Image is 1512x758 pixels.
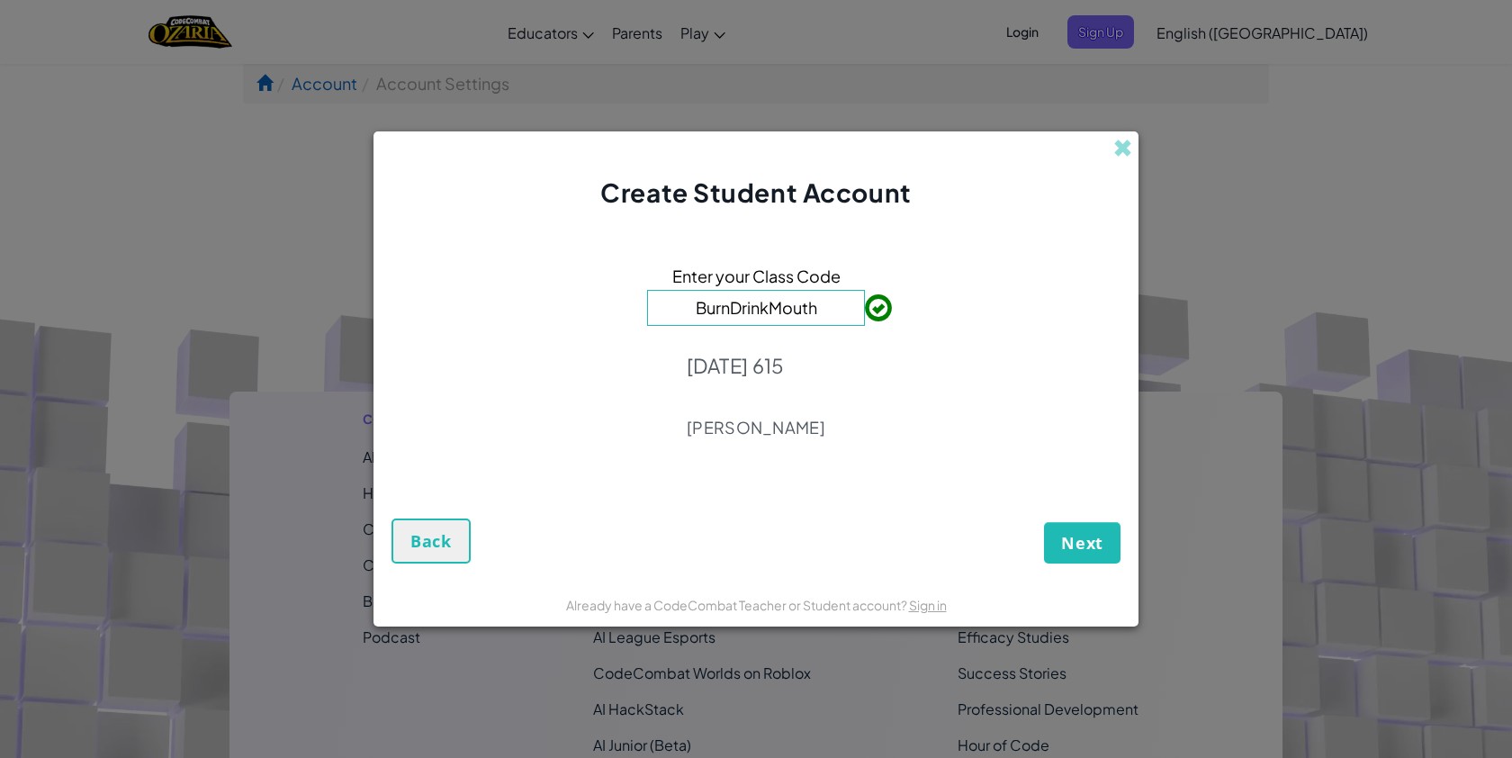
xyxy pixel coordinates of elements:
button: Next [1044,522,1120,564]
span: Already have a CodeCombat Teacher or Student account? [566,597,909,613]
span: Create Student Account [600,176,911,208]
span: Next [1061,532,1103,554]
span: Back [410,530,452,552]
button: Back [391,519,471,564]
span: Enter your Class Code [672,263,841,289]
p: [PERSON_NAME] [687,417,825,438]
p: [DATE] 615 [687,353,825,378]
a: Sign in [909,597,947,613]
